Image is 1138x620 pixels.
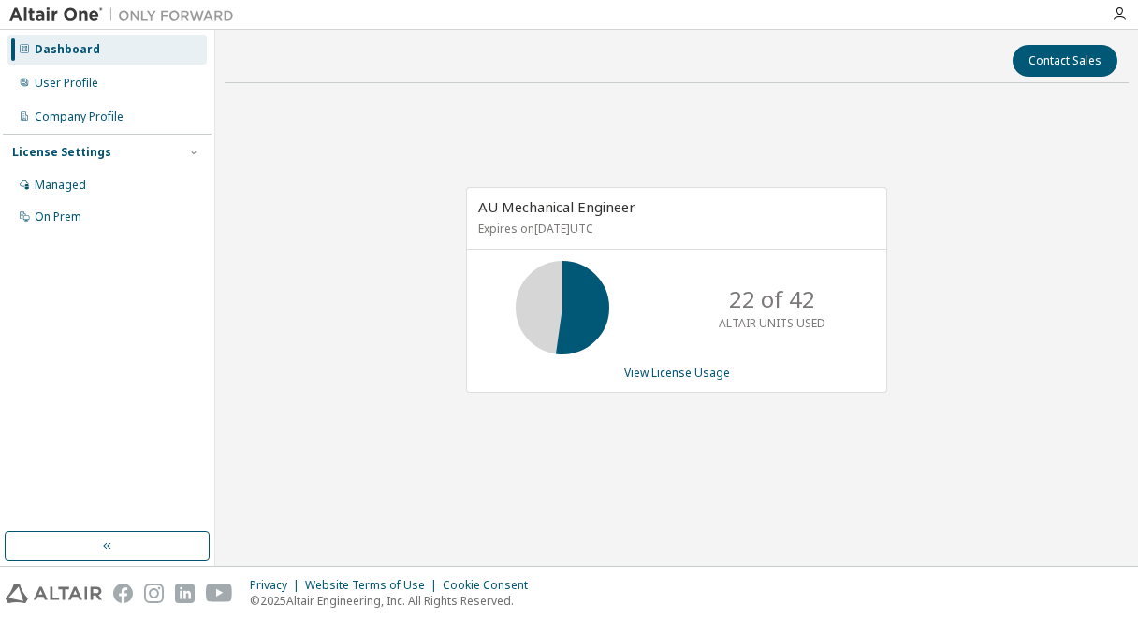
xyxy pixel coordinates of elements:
[12,145,111,160] div: License Settings
[175,584,195,603] img: linkedin.svg
[478,197,635,216] span: AU Mechanical Engineer
[250,593,539,609] p: © 2025 Altair Engineering, Inc. All Rights Reserved.
[6,584,102,603] img: altair_logo.svg
[478,221,870,237] p: Expires on [DATE] UTC
[144,584,164,603] img: instagram.svg
[35,178,86,193] div: Managed
[35,76,98,91] div: User Profile
[113,584,133,603] img: facebook.svg
[729,283,815,315] p: 22 of 42
[1013,45,1117,77] button: Contact Sales
[35,109,124,124] div: Company Profile
[624,365,730,381] a: View License Usage
[305,578,443,593] div: Website Terms of Use
[206,584,233,603] img: youtube.svg
[443,578,539,593] div: Cookie Consent
[9,6,243,24] img: Altair One
[35,209,81,224] div: On Prem
[250,578,305,593] div: Privacy
[35,42,100,57] div: Dashboard
[719,315,825,331] p: ALTAIR UNITS USED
